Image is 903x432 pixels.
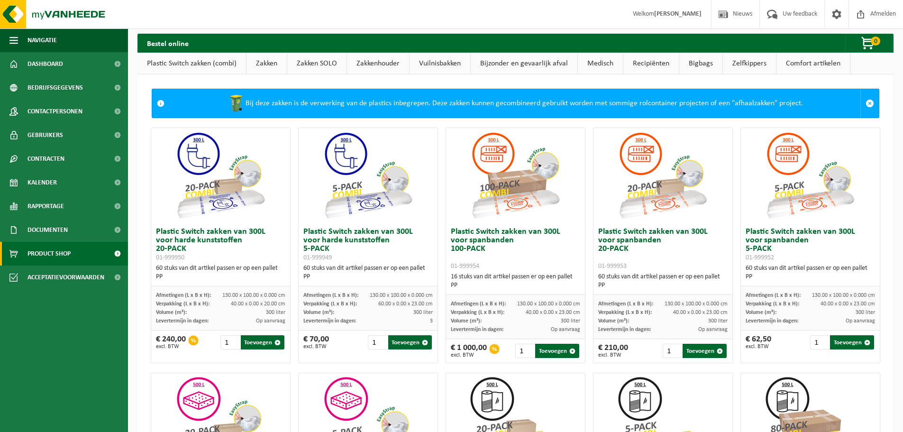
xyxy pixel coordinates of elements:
h3: Plastic Switch zakken van 300L voor spanbanden 5-PACK [746,228,875,262]
span: 3 [430,318,433,324]
h3: Plastic Switch zakken van 300L voor harde kunststoffen 5-PACK [303,228,433,262]
span: Afmetingen (L x B x H): [746,293,801,298]
button: Toevoegen [535,344,579,358]
div: PP [156,273,285,281]
span: Levertermijn in dagen: [746,318,798,324]
span: Volume (m³): [451,318,482,324]
a: Comfort artikelen [776,53,850,74]
span: 40.00 x 0.00 x 23.00 cm [821,301,875,307]
span: Op aanvraag [256,318,285,324]
img: 01-999950 [173,128,268,223]
span: Verpakking (L x B x H): [303,301,357,307]
span: 40.00 x 0.00 x 23.00 cm [673,310,728,315]
span: Verpakking (L x B x H): [156,301,210,307]
span: Product Shop [27,242,71,266]
img: 01-999953 [615,128,710,223]
a: Zakkenhouder [347,53,409,74]
span: Acceptatievoorwaarden [27,266,104,289]
span: 130.00 x 100.00 x 0.000 cm [665,301,728,307]
a: Zakken SOLO [287,53,347,74]
span: Afmetingen (L x B x H): [598,301,653,307]
div: € 240,00 [156,335,186,349]
span: Rapportage [27,194,64,218]
span: Volume (m³): [598,318,629,324]
a: Medisch [578,53,623,74]
h3: Plastic Switch zakken van 300L voor spanbanden 20-PACK [598,228,728,270]
img: 01-999954 [468,128,563,223]
span: Afmetingen (L x B x H): [451,301,506,307]
h3: Plastic Switch zakken van 300L voor harde kunststoffen 20-PACK [156,228,285,262]
span: excl. BTW [303,344,329,349]
div: Bij deze zakken is de verwerking van de plastics inbegrepen. Deze zakken kunnen gecombineerd gebr... [169,89,860,118]
input: 1 [515,344,534,358]
span: 130.00 x 100.00 x 0.000 cm [370,293,433,298]
span: Gebruikers [27,123,63,147]
span: Documenten [27,218,68,242]
span: 01-999950 [156,254,184,261]
div: PP [303,273,433,281]
span: Volume (m³): [746,310,776,315]
a: Bijzonder en gevaarlijk afval [471,53,577,74]
span: Contactpersonen [27,100,82,123]
span: 300 liter [708,318,728,324]
span: Levertermijn in dagen: [303,318,356,324]
div: PP [451,281,580,290]
div: € 210,00 [598,344,628,358]
div: 60 stuks van dit artikel passen er op een pallet [303,264,433,281]
a: Vuilnisbakken [410,53,470,74]
span: 01-999952 [746,254,774,261]
span: Afmetingen (L x B x H): [303,293,358,298]
span: Op aanvraag [846,318,875,324]
span: excl. BTW [156,344,186,349]
button: Toevoegen [683,344,727,358]
span: 60.00 x 0.00 x 23.00 cm [378,301,433,307]
span: 300 liter [413,310,433,315]
span: Verpakking (L x B x H): [451,310,504,315]
div: € 1 000,00 [451,344,487,358]
span: 01-999953 [598,263,627,270]
span: Verpakking (L x B x H): [598,310,652,315]
span: 40.00 x 0.00 x 20.00 cm [231,301,285,307]
span: 01-999954 [451,263,479,270]
div: PP [746,273,875,281]
a: Plastic Switch zakken (combi) [137,53,246,74]
div: 60 stuks van dit artikel passen er op een pallet [156,264,285,281]
span: excl. BTW [598,352,628,358]
input: 1 [810,335,829,349]
a: Zelfkippers [723,53,776,74]
a: Bigbags [679,53,722,74]
span: 130.00 x 100.00 x 0.000 cm [222,293,285,298]
span: Bedrijfsgegevens [27,76,83,100]
span: Kalender [27,171,57,194]
span: Volume (m³): [303,310,334,315]
span: Navigatie [27,28,57,52]
span: Op aanvraag [698,327,728,332]
h2: Bestel online [137,34,198,52]
input: 1 [220,335,239,349]
span: Contracten [27,147,64,171]
div: PP [598,281,728,290]
a: Zakken [246,53,287,74]
span: Levertermijn in dagen: [451,327,503,332]
span: excl. BTW [451,352,487,358]
img: 01-999952 [763,128,857,223]
div: 60 stuks van dit artikel passen er op een pallet [746,264,875,281]
span: 40.00 x 0.00 x 23.00 cm [526,310,580,315]
h3: Plastic Switch zakken van 300L voor spanbanden 100-PACK [451,228,580,270]
span: Afmetingen (L x B x H): [156,293,211,298]
span: Op aanvraag [551,327,580,332]
div: € 62,50 [746,335,771,349]
span: Volume (m³): [156,310,187,315]
img: WB-0240-HPE-GN-50.png [227,94,246,113]
span: Levertermijn in dagen: [598,327,651,332]
div: € 70,00 [303,335,329,349]
img: 01-999949 [320,128,415,223]
button: Toevoegen [241,335,285,349]
span: 130.00 x 100.00 x 0.000 cm [517,301,580,307]
span: 0 [871,37,880,46]
a: Sluit melding [860,89,879,118]
div: 60 stuks van dit artikel passen er op een pallet [598,273,728,290]
span: 01-999949 [303,254,332,261]
span: Dashboard [27,52,63,76]
span: 300 liter [561,318,580,324]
